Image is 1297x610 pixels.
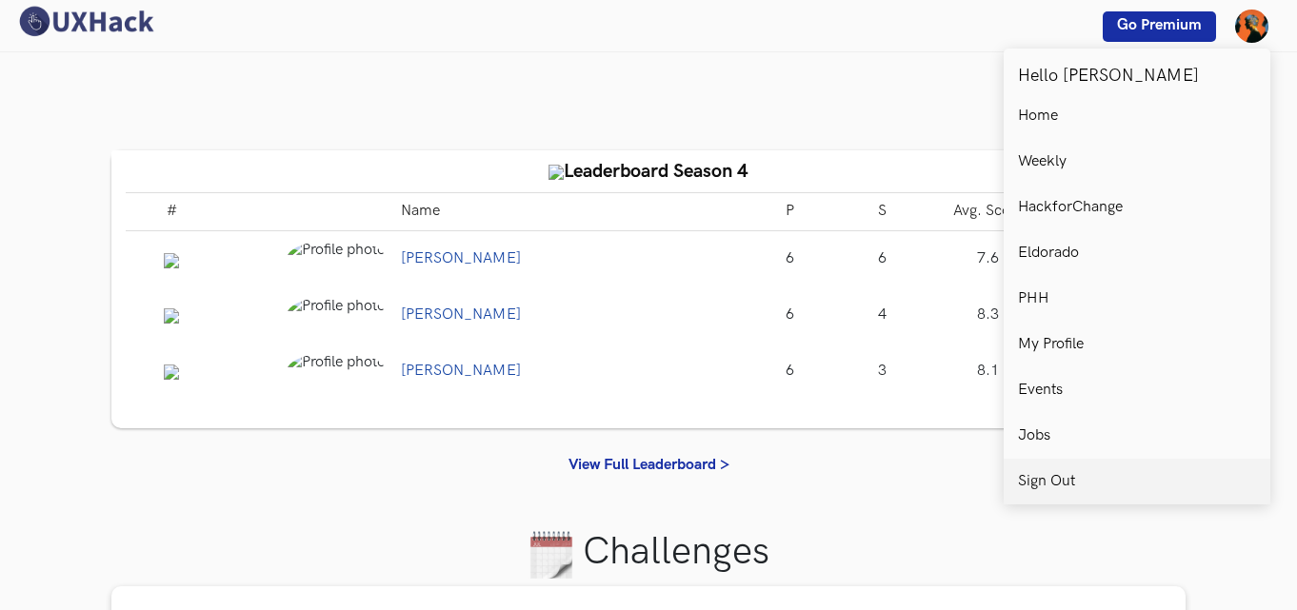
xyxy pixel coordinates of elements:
[287,240,386,278] img: Profile photo
[549,165,564,180] img: trophy.png
[164,308,179,324] img: silver.png
[744,344,836,400] td: 6
[836,230,928,286] td: 6
[928,287,1048,344] td: 8.3
[1018,66,1199,86] span: Hello [PERSON_NAME]
[287,296,386,334] img: Profile photo
[401,362,521,380] a: [PERSON_NAME]
[393,193,744,231] th: Name
[1018,290,1048,307] p: PHH
[744,193,836,231] th: P
[1004,367,1270,413] a: Events
[14,5,157,38] img: UXHack logo
[1018,153,1067,170] p: Weekly
[1117,16,1202,34] span: Go Premium
[1018,245,1079,262] p: Eldorado
[1018,473,1075,490] p: Sign Out
[744,230,836,286] td: 6
[126,193,218,231] th: #
[1018,108,1058,125] p: Home
[287,352,386,390] img: Profile photo
[1004,322,1270,367] a: My Profile
[569,456,729,474] a: View Full Leaderboard >
[928,344,1048,400] td: 8.1
[1018,382,1063,399] p: Events
[1004,93,1270,139] a: Home
[1235,10,1268,43] img: Your profile pic
[836,193,928,231] th: S
[1004,139,1270,185] a: Weekly
[836,287,928,344] td: 4
[164,364,179,380] img: bronze.png
[1018,199,1123,216] p: HackforChange
[928,230,1048,286] td: 7.6
[126,160,1171,183] h4: Leaderboard Season 4
[1004,413,1270,459] a: Jobs
[1004,230,1270,276] a: Eldorado
[528,531,575,579] img: Calendar logo
[111,529,1186,578] h1: Challenges
[401,249,521,267] a: [PERSON_NAME]
[1018,427,1050,444] p: Jobs
[1004,276,1270,322] a: PHH
[836,344,928,400] td: 3
[1004,185,1270,230] a: HackforChange
[1018,336,1084,353] p: My Profile
[401,305,521,324] a: [PERSON_NAME]
[1004,459,1270,504] a: Sign Out
[928,193,1048,231] th: Avg. Score
[744,287,836,344] td: 6
[164,253,179,268] img: gold.png
[1103,11,1216,42] a: Go Premium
